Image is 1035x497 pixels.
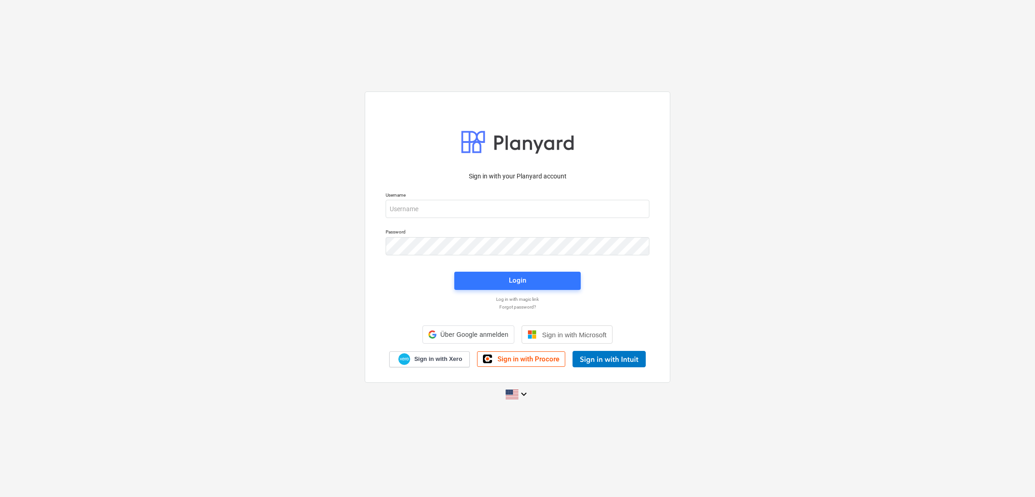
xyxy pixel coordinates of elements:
span: Sign in with Xero [414,355,462,363]
a: Forgot password? [381,304,654,310]
p: Username [386,192,649,200]
i: keyboard_arrow_down [518,389,529,400]
span: Sign in with Microsoft [542,331,607,339]
a: Log in with magic link [381,296,654,302]
p: Sign in with your Planyard account [386,172,649,181]
a: Sign in with Xero [389,351,470,367]
img: Xero logo [398,353,410,365]
p: Password [386,229,649,237]
input: Username [386,200,649,218]
span: Sign in with Procore [497,355,559,363]
span: Über Google anmelden [440,331,508,338]
div: Über Google anmelden [422,325,514,344]
button: Login [454,272,581,290]
a: Sign in with Procore [477,351,565,367]
img: Microsoft logo [528,330,537,339]
div: Login [509,274,526,286]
